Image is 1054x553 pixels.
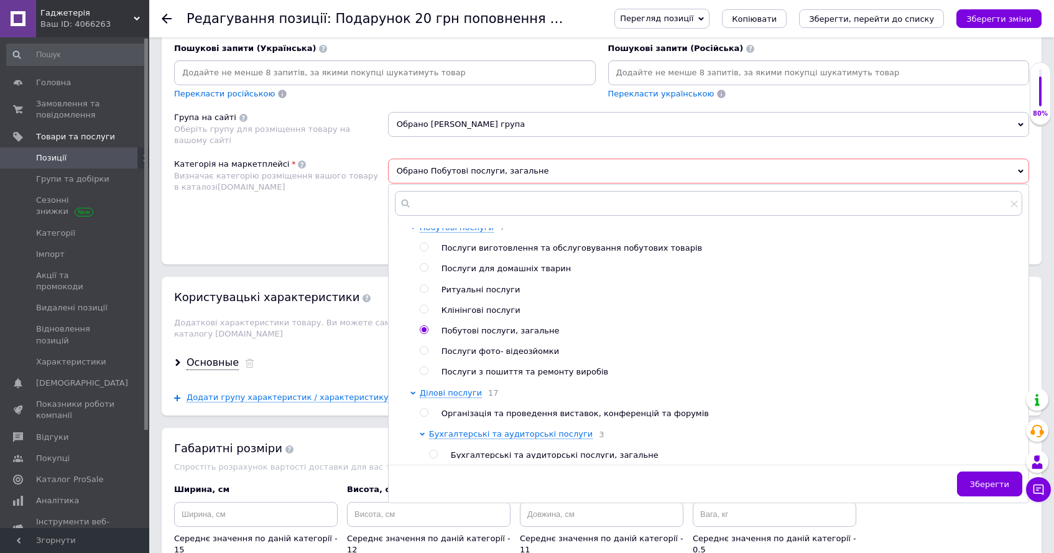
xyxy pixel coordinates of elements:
[593,430,604,439] span: 3
[441,243,702,253] span: Послуги виготовлення та обслуговування побутових товарів
[1026,477,1051,502] button: Чат з покупцем
[12,47,315,124] p: Ми цінуємо кожного клієнта і завжди прагнемо покращувати наш сервіс! Поділіться своєю думкою про ...
[12,12,315,98] body: Редактор, 09E8EA80-C734-4571-BCE5-782DBF5BD238
[608,89,714,98] span: Перекласти українською
[451,450,659,460] span: Бухгалтерські та аудиторські послуги, загальне
[420,388,482,397] span: Ділові послуги
[441,326,560,335] span: Побутові послуги, загальне
[809,14,934,24] i: Зберегти, перейти до списку
[441,367,608,376] span: Послуги з пошиття та ремонту виробів
[174,502,338,527] input: Ширина, см
[174,124,350,145] span: Оберіть групу для розміщення товару на вашому сайті
[177,63,593,82] input: Додайте не менше 8 запитів, за якими покупці шукатимуть товар
[36,516,115,539] span: Інструменти веб-майстра та SEO
[12,14,292,36] strong: Оставь положительный отзыв о нашем интернет-магазине — получи пополнение мобильного счета на 20 грн!
[611,63,1027,82] input: Додайте не менше 8 запитів, за якими покупці шукатимуть товар
[187,11,843,26] h1: Редагування позиції: Подарунок 20 грн поповнення мобільного рахунку за відгук про магазин
[1030,62,1051,125] div: 80% Якість заповнення
[347,502,511,527] input: Висота, см
[12,47,315,98] p: Мы ценим каждого клиента и всегда стремимся улучшать наш сервис! Поделитесь своим мнением о нашем...
[36,399,115,421] span: Показники роботи компанії
[174,44,316,53] span: Пошукові запити (Українська)
[957,472,1022,496] button: Зберегти
[1030,109,1050,118] div: 80%
[36,495,79,506] span: Аналітика
[187,393,389,402] span: Додати групу характеристик / характеристику
[174,159,289,170] div: Категорія на маркетплейсі
[174,89,275,98] span: Перекласти російською
[6,44,147,66] input: Пошук
[36,98,115,121] span: Замовлення та повідомлення
[36,249,65,260] span: Імпорт
[12,12,315,124] body: Редактор, E909EDE2-7CB2-4E3A-83A6-853C0A2B67FB
[36,378,128,389] span: [DEMOGRAPHIC_DATA]
[36,474,103,485] span: Каталог ProSale
[174,112,236,123] div: Група на сайті
[36,356,106,368] span: Характеристики
[174,485,229,494] span: Ширина, см
[36,453,70,464] span: Покупці
[36,270,115,292] span: Акції та промокоди
[174,171,378,192] span: Визначає категорію розміщення вашого товару в каталозі [DOMAIN_NAME]
[970,480,1009,489] span: Зберегти
[441,409,709,418] span: Організація та проведення виставок, конференцій та форумів
[187,356,239,370] div: Основные
[429,429,593,439] span: Бухгалтерські та аудиторські послуги
[441,285,520,294] span: Ритуальні послуги
[162,14,172,24] div: Повернутися назад
[441,305,520,315] span: Клінінгові послуги
[966,14,1032,24] i: Зберегти зміни
[441,264,571,273] span: Послуги для домашніх тварин
[388,159,1029,184] span: Обрано Побутові послуги, загальне
[693,502,856,527] input: Вага, кг
[36,174,109,185] span: Групи та добірки
[482,388,499,397] span: 17
[36,131,115,142] span: Товари та послуги
[620,14,693,23] span: Перегляд позиції
[799,9,944,28] button: Зберегти, перейти до списку
[36,432,68,443] span: Відгуки
[12,14,268,36] strong: Залиш позитивний відгук про наш інтернет-магазин — отримай поповнення мобільного рахунку на 20 грн!
[174,462,1029,472] div: Спростіть розрахунок вартості доставки для вас та покупця
[420,223,494,232] span: Побутові послуги
[347,485,397,494] span: Висота, см
[36,323,115,346] span: Відновлення позицій
[36,195,115,217] span: Сезонні знижки
[174,440,1029,456] div: Габаритні розміри
[956,9,1042,28] button: Зберегти зміни
[608,44,744,53] span: Пошукові запити (Російська)
[36,302,108,314] span: Видалені позиції
[36,152,67,164] span: Позиції
[174,290,371,304] span: Користувацькi характеристики
[174,318,1022,338] span: Додаткові характеристики товару. Ви можете самостійно додати будь-які характеристики, якщо їх нем...
[40,7,134,19] span: Гаджетерія
[732,14,777,24] span: Копіювати
[520,502,683,527] input: Довжина, см
[441,346,559,356] span: Послуги фото- відеозйомки
[36,77,71,88] span: Головна
[388,112,1029,137] span: Обрано [PERSON_NAME] група
[36,228,75,239] span: Категорії
[722,9,787,28] button: Копіювати
[40,19,149,30] div: Ваш ID: 4066263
